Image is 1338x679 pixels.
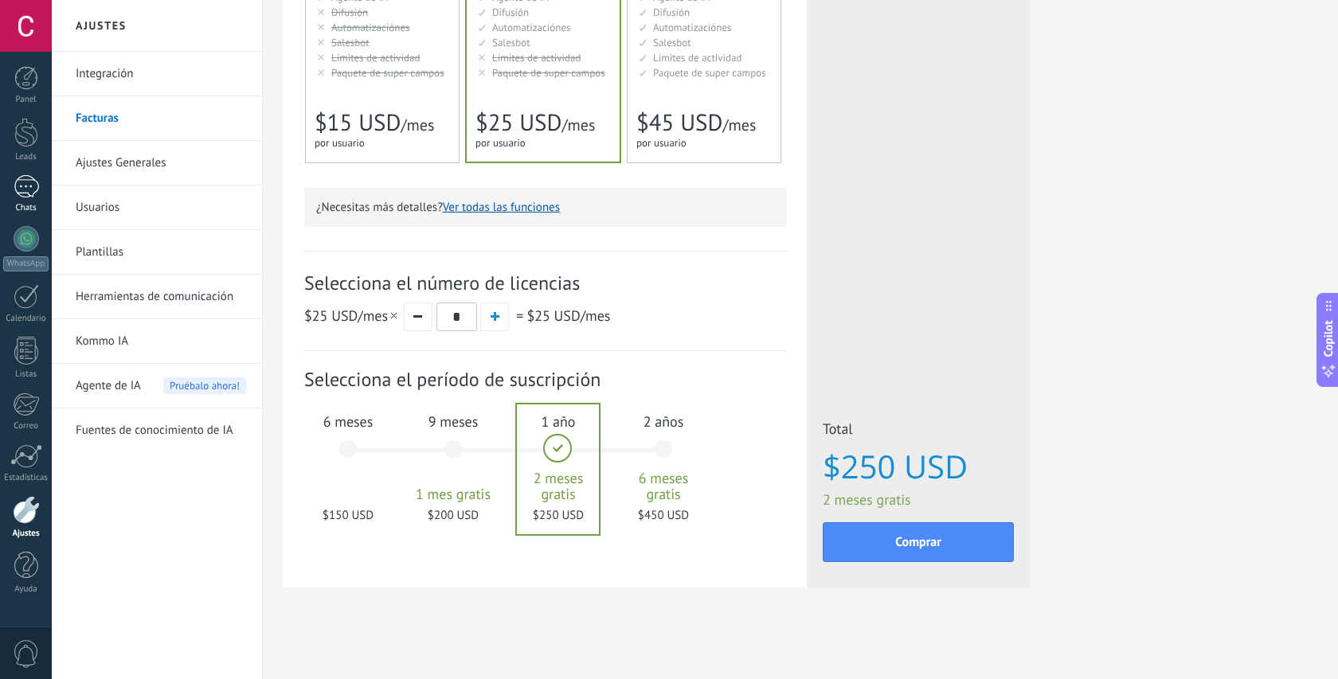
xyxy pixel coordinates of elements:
div: Listas [3,369,49,380]
span: $25 USD [526,306,580,325]
div: Panel [3,95,49,105]
li: Agente de IA [52,364,262,408]
span: Difusión [492,6,529,19]
div: Correo [3,421,49,431]
span: 6 meses gratis [620,470,706,502]
a: Usuarios [76,185,246,230]
span: Límites de actividad [653,51,742,64]
div: Calendario [3,314,49,324]
span: 1 mes gratis [410,486,496,502]
span: /mes [401,115,434,135]
span: Paquete de super campos [331,66,444,80]
li: Kommo IA [52,319,262,364]
div: Leads [3,152,49,162]
span: Copilot [1320,320,1336,357]
div: Estadísticas [3,473,49,483]
span: Comprar [895,537,941,548]
span: 6 meses [305,412,391,431]
div: Chats [3,203,49,213]
span: por usuario [315,136,365,150]
span: Paquete de super campos [492,66,605,80]
span: 9 meses [410,412,496,431]
span: /mes [304,306,400,325]
li: Usuarios [52,185,262,230]
span: por usuario [475,136,526,150]
span: 2 meses gratis [823,490,1014,509]
span: Límites de actividad [492,51,581,64]
span: 2 meses gratis [515,470,601,502]
span: $250 USD [823,449,1014,484]
a: Plantillas [76,230,246,275]
span: /mes [561,115,595,135]
li: Plantillas [52,230,262,275]
a: Integración [76,52,246,96]
p: ¿Necesitas más detalles? [316,200,775,215]
a: Facturas [76,96,246,141]
span: Salesbot [653,36,691,49]
a: Ajustes Generales [76,141,246,185]
button: Ver todas las funciones [443,200,560,215]
span: $450 USD [620,508,706,523]
span: Selecciona el período de suscripción [304,367,787,392]
span: Automatizaciónes [492,21,571,34]
a: Agente de IA Pruébalo ahora! [76,364,246,408]
a: Herramientas de comunicación [76,275,246,319]
span: Salesbot [492,36,530,49]
span: $150 USD [305,508,391,523]
span: Paquete de super campos [653,66,766,80]
span: $25 USD [304,306,358,325]
span: Difusión [653,6,690,19]
span: $15 USD [315,107,401,138]
div: Ayuda [3,584,49,595]
a: Fuentes de conocimiento de IA [76,408,246,453]
span: Salesbot [331,36,370,49]
div: WhatsApp [3,256,49,271]
span: Automatizaciónes [331,21,410,34]
span: $250 USD [515,508,601,523]
li: Herramientas de comunicación [52,275,262,319]
span: 2 años [620,412,706,431]
span: $25 USD [475,107,561,138]
span: $45 USD [636,107,722,138]
span: Límites de actividad [331,51,421,64]
li: Ajustes Generales [52,141,262,185]
span: Automatizaciónes [653,21,732,34]
span: = [516,306,523,325]
li: Integración [52,52,262,96]
li: Facturas [52,96,262,141]
span: Selecciona el número de licencias [304,271,787,295]
span: /mes [526,306,610,325]
span: $200 USD [410,508,496,523]
button: Comprar [823,522,1014,562]
span: Agente de IA [76,364,141,408]
span: /mes [722,115,756,135]
span: Pruébalo ahora! [163,377,246,394]
span: 1 año [515,412,601,431]
div: Ajustes [3,529,49,539]
span: Total [823,419,1014,443]
li: Fuentes de conocimiento de IA [52,408,262,452]
a: Kommo IA [76,319,246,364]
span: por usuario [636,136,687,150]
span: Difusión [331,6,368,19]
